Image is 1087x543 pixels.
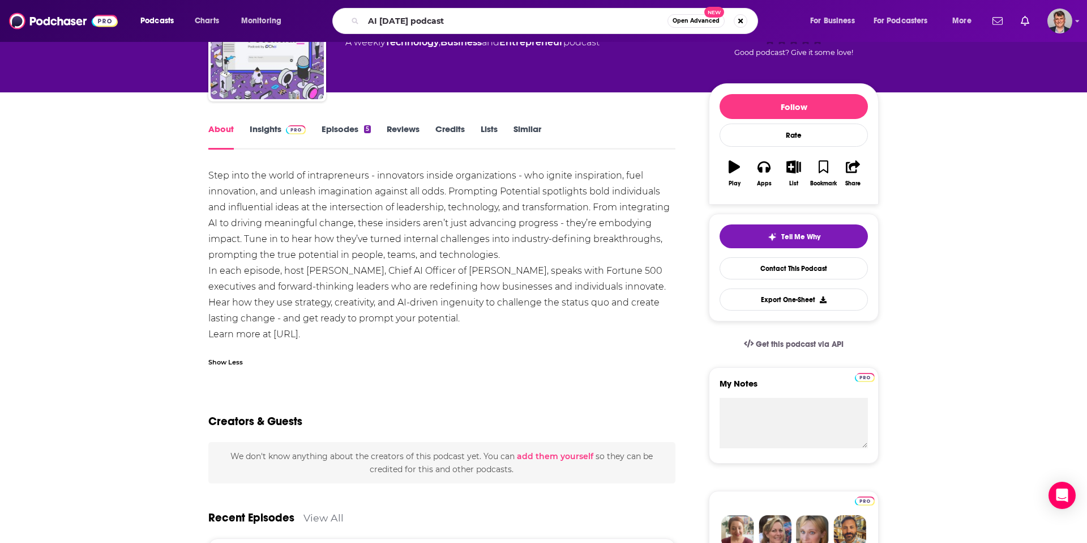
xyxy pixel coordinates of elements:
div: Step into the world of intrapreneurs - innovators inside organizations - who ignite inspiration, ... [208,168,675,342]
a: Show notifications dropdown [988,11,1007,31]
div: List [789,180,798,187]
a: Episodes5 [322,124,371,150]
a: Show notifications dropdown [1016,11,1034,31]
a: Similar [513,124,541,150]
a: Entrepreneur [499,37,563,48]
span: More [952,13,972,29]
span: Charts [195,13,219,29]
span: and [482,37,499,48]
button: List [779,153,808,194]
a: Reviews [387,124,420,150]
a: Recent Episodes [208,511,294,525]
div: Play [729,180,741,187]
h2: Creators & Guests [208,414,302,429]
label: My Notes [720,378,868,398]
a: Contact This Podcast [720,257,868,279]
a: Lists [481,124,498,150]
a: About [208,124,234,150]
span: Monitoring [241,13,281,29]
span: Logged in as AndyShane [1047,9,1072,33]
button: Show profile menu [1047,9,1072,33]
span: , [439,37,440,48]
a: Get this podcast via API [735,330,853,358]
a: InsightsPodchaser Pro [250,124,306,150]
span: We don't know anything about the creators of this podcast yet . You can so they can be credited f... [230,451,653,474]
button: Apps [749,153,778,194]
div: 5 [364,125,371,133]
button: tell me why sparkleTell Me Why [720,224,868,248]
button: Play [720,153,749,194]
div: A weekly podcast [345,36,600,49]
input: Search podcasts, credits, & more... [363,12,667,30]
span: Good podcast? Give it some love! [734,48,853,57]
a: Technology [385,37,439,48]
button: Open AdvancedNew [667,14,725,28]
img: tell me why sparkle [768,232,777,241]
a: Business [440,37,482,48]
div: Apps [757,180,772,187]
div: Share [845,180,861,187]
button: open menu [233,12,296,30]
div: Bookmark [810,180,837,187]
a: Charts [187,12,226,30]
div: Rate [720,124,868,147]
button: Bookmark [808,153,838,194]
img: User Profile [1047,9,1072,33]
a: Pro website [855,495,875,506]
span: Tell Me Why [781,232,820,241]
button: open menu [866,12,944,30]
button: open menu [802,12,869,30]
button: Export One-Sheet [720,289,868,311]
a: Credits [435,124,465,150]
img: Podchaser Pro [286,125,306,134]
img: Podchaser Pro [855,497,875,506]
span: Get this podcast via API [756,340,844,349]
div: Search podcasts, credits, & more... [343,8,769,34]
span: Open Advanced [673,18,720,24]
button: open menu [944,12,986,30]
div: Open Intercom Messenger [1049,482,1076,509]
a: View All [303,512,344,524]
button: add them yourself [517,452,593,461]
img: Podchaser Pro [855,373,875,382]
a: Pro website [855,371,875,382]
img: Podchaser - Follow, Share and Rate Podcasts [9,10,118,32]
button: Share [838,153,868,194]
span: New [704,7,725,18]
button: open menu [132,12,189,30]
span: For Business [810,13,855,29]
button: Follow [720,94,868,119]
span: For Podcasters [874,13,928,29]
span: Podcasts [140,13,174,29]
